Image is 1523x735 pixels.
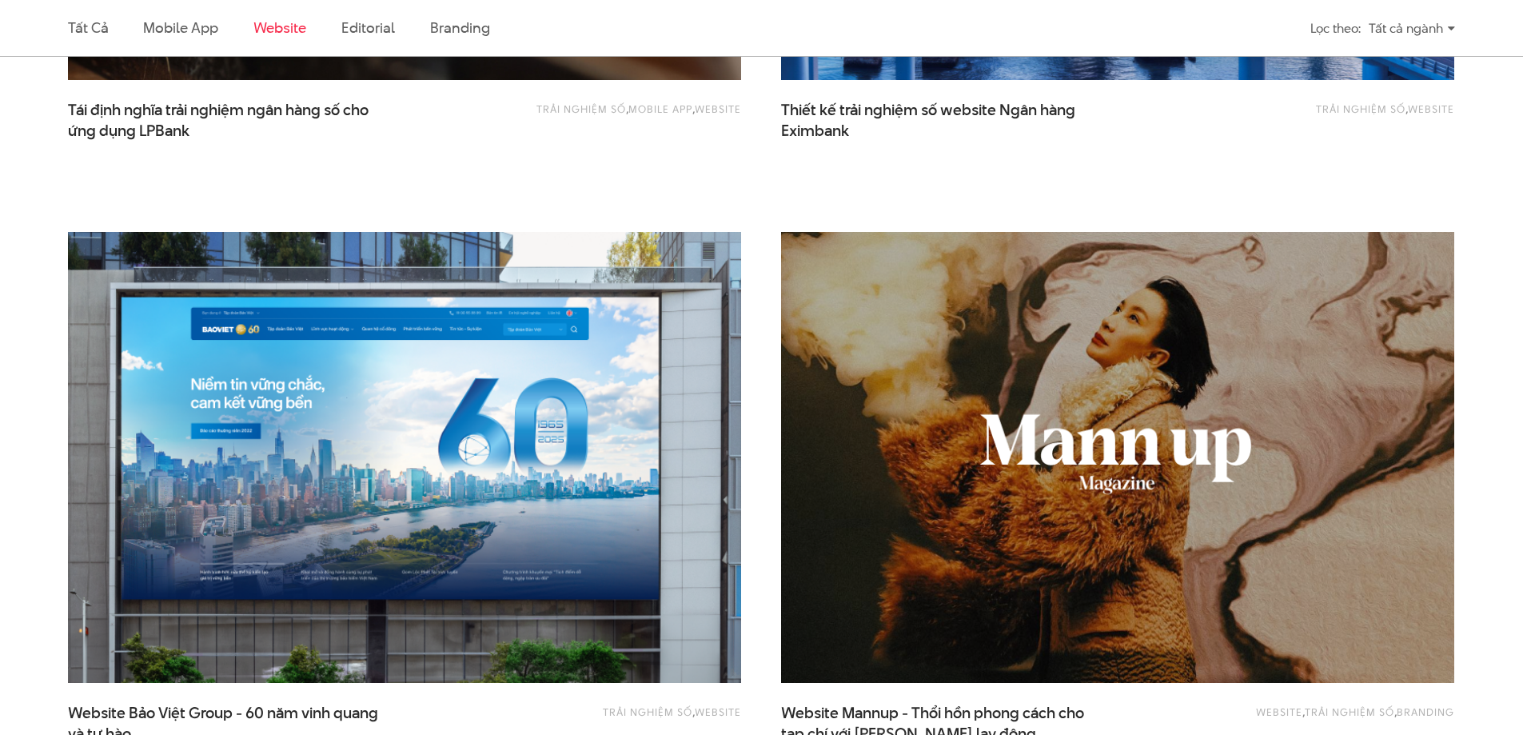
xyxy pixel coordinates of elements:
a: Trải nghiệm số [603,705,692,719]
div: , , [472,100,741,132]
div: Lọc theo: [1310,14,1361,42]
a: Website [253,18,306,38]
a: Website [695,705,741,719]
a: Thiết kế trải nghiệm số website Ngân hàngEximbank [781,100,1101,140]
span: Thiết kế trải nghiệm số website Ngân hàng [781,100,1101,140]
div: , , [1185,703,1454,735]
a: Tất cả [68,18,108,38]
a: Website [695,102,741,116]
div: Tất cả ngành [1369,14,1455,42]
span: Eximbank [781,121,849,142]
a: Branding [430,18,489,38]
div: , [472,703,741,735]
span: ứng dụng LPBank [68,121,189,142]
a: Mobile app [628,102,692,116]
a: Trải nghiệm số [1316,102,1405,116]
a: Mobile app [143,18,217,38]
a: Branding [1397,705,1454,719]
a: Editorial [341,18,395,38]
span: Tái định nghĩa trải nghiệm ngân hàng số cho [68,100,388,140]
img: BaoViet 60 năm [34,210,775,706]
a: Website [1408,102,1454,116]
a: Website [1256,705,1302,719]
a: Trải nghiệm số [536,102,626,116]
a: Trải nghiệm số [1305,705,1394,719]
div: , [1185,100,1454,132]
img: website Mann up [781,232,1454,683]
a: Tái định nghĩa trải nghiệm ngân hàng số choứng dụng LPBank [68,100,388,140]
